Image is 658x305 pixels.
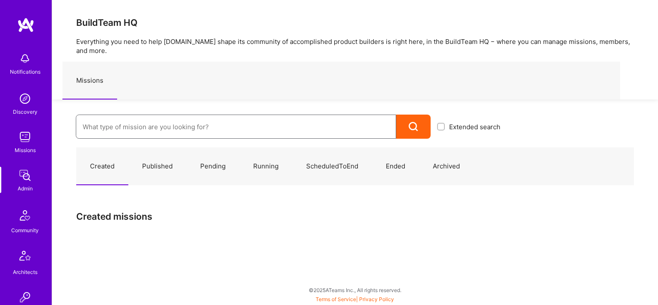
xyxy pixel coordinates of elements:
img: admin teamwork [16,167,34,184]
img: logo [17,17,34,33]
img: teamwork [16,128,34,146]
a: Created [76,148,128,185]
img: bell [16,50,34,67]
a: Terms of Service [316,296,356,302]
a: Archived [419,148,474,185]
span: | [316,296,394,302]
a: Ended [372,148,419,185]
div: Notifications [10,67,40,76]
div: © 2025 ATeams Inc., All rights reserved. [52,279,658,301]
p: Everything you need to help [DOMAIN_NAME] shape its community of accomplished product builders is... [76,37,634,55]
a: Pending [186,148,239,185]
span: Extended search [449,122,500,131]
div: Architects [13,268,37,277]
div: Community [11,226,39,235]
img: Community [15,205,35,226]
img: discovery [16,90,34,107]
input: What type of mission are you looking for? [83,116,389,138]
a: Privacy Policy [359,296,394,302]
div: Admin [18,184,33,193]
a: ScheduledToEnd [292,148,372,185]
a: Running [239,148,292,185]
img: Architects [15,247,35,268]
h3: BuildTeam HQ [76,17,634,28]
i: icon Search [409,122,419,132]
a: Missions [62,62,117,100]
div: Discovery [13,107,37,116]
div: Missions [15,146,36,155]
h3: Created missions [76,211,634,222]
a: Published [128,148,186,185]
